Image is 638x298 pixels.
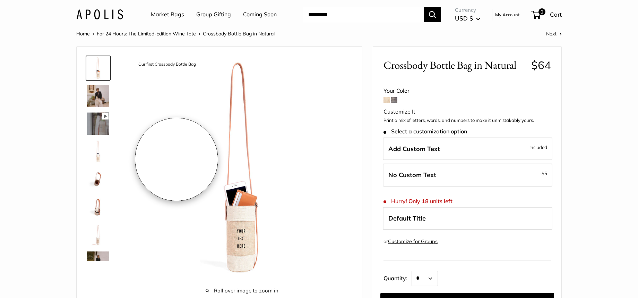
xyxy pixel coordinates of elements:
label: Leave Blank [383,164,552,187]
span: Crossbody Bottle Bag in Natural [383,59,526,72]
button: USD $ [455,13,480,24]
a: description_Our first Crossbody Bottle Bag [86,222,111,247]
span: Included [529,143,547,151]
label: Add Custom Text [383,138,552,160]
img: description_Our first Crossbody Bottle Bag [87,224,109,246]
span: $5 [542,171,547,176]
a: description_Effortless Style [86,83,111,108]
span: - [540,169,547,177]
a: description_Super soft and durable leather handles. [86,194,111,220]
span: No Custom Text [388,171,436,179]
p: Print a mix of letters, words, and numbers to make it unmistakably yours. [383,117,551,124]
a: Crossbody Bottle Bag in Natural [86,139,111,164]
a: 0 Cart [532,9,562,20]
a: description_Soft crossbody leather strap [86,167,111,192]
a: Home [76,31,90,37]
img: description_Our first Crossbody Bottle Bag [132,57,352,277]
span: Select a customization option [383,128,467,135]
a: Market Bags [151,9,184,20]
div: Customize It [383,107,551,117]
div: Your Color [383,86,551,96]
a: Group Gifting [196,9,231,20]
span: $64 [531,58,551,72]
img: description_Our first Crossbody Bottle Bag [87,57,109,79]
button: Search [424,7,441,22]
img: description_Super soft and durable leather handles. [87,196,109,218]
span: 0 [538,8,545,15]
img: Crossbody Bottle Bag in Natural [87,140,109,163]
a: For 24 Hours: The Limited-Edition Wine Tote [97,31,196,37]
img: description_Soft crossbody leather strap [87,168,109,190]
label: Default Title [383,207,552,230]
span: Hurry! Only 18 units left [383,198,452,205]
span: Default Title [388,214,426,222]
span: Crossbody Bottle Bag in Natural [203,31,275,37]
input: Search... [303,7,424,22]
div: Our first Crossbody Bottle Bag [135,60,199,69]
a: My Account [495,10,520,19]
span: Roll over image to zoom in [132,286,352,296]
a: description_Our first Crossbody Bottle Bag [86,56,111,81]
a: Next [546,31,562,37]
label: Quantity: [383,269,412,286]
span: Currency [455,5,480,15]
img: Apolis [76,9,123,19]
span: Add Custom Text [388,145,440,153]
span: Cart [550,11,562,18]
span: USD $ [455,15,473,22]
img: description_Even available for group gifting and events [87,113,109,135]
a: Coming Soon [243,9,277,20]
nav: Breadcrumb [76,29,275,38]
img: description_Effortless Style [87,85,109,107]
a: Customize for Groups [388,238,438,245]
div: or [383,237,438,246]
a: description_Transform your everyday errands into moments of effortless style [86,250,111,275]
a: description_Even available for group gifting and events [86,111,111,136]
img: description_Transform your everyday errands into moments of effortless style [87,251,109,274]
